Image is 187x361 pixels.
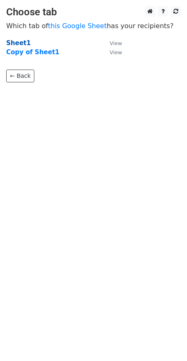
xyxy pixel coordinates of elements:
[110,49,122,55] small: View
[6,6,181,18] h3: Choose tab
[6,48,60,56] a: Copy of Sheet1
[101,39,122,47] a: View
[110,40,122,46] small: View
[101,48,122,56] a: View
[6,70,34,82] a: ← Back
[6,22,181,30] p: Which tab of has your recipients?
[48,22,107,30] a: this Google Sheet
[6,39,31,47] a: Sheet1
[146,321,187,361] iframe: Chat Widget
